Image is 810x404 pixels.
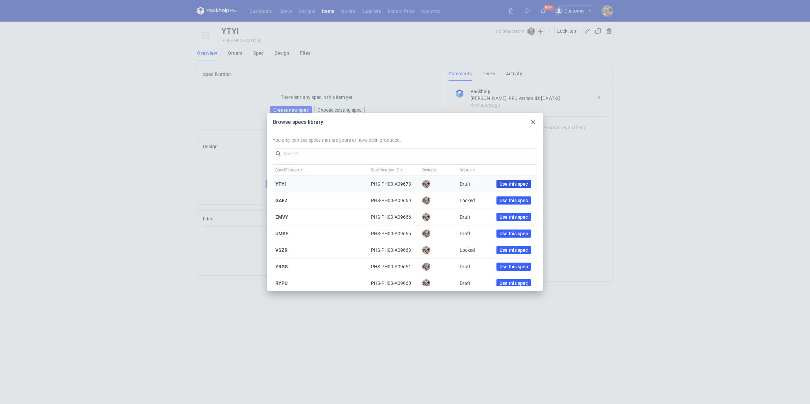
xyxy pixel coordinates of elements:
div: RYPU [273,275,368,292]
span: EMVY [275,214,288,220]
button: Use this spec [496,180,531,188]
button: Use this spec [496,246,531,254]
div: PHS-PH00-A09665 [371,230,411,237]
span: YRGS [275,264,288,269]
div: PHS-PH00-A09666 [368,209,420,225]
div: PHS-PH00-A09661 [368,259,420,275]
span: Specification ID [371,167,399,173]
div: PHS-PH00-A09669 [371,197,411,204]
div: YTYI [273,176,368,192]
div: UMSF [273,225,368,242]
div: Draft [460,214,470,220]
span: Status [460,167,471,173]
img: Michał Palasek [422,279,430,287]
span: YTYI [275,181,286,187]
span: Use this spec [500,215,528,219]
div: EMVY [273,209,368,225]
button: Specification ID [368,165,420,176]
span: Use this spec [500,198,528,203]
span: Use this spec [500,231,528,236]
div: PHS-PH00-A09663 [371,247,411,253]
button: Specification [273,165,368,176]
span: Use this spec [500,248,528,252]
div: Browse specs library [273,118,323,126]
div: PHS-PH00-A09666 [371,214,411,220]
input: Search... [273,148,537,159]
div: PHS-PH00-A09660 [368,275,420,292]
span: Owners [422,167,436,173]
div: VSZR [273,242,368,259]
div: Draft [460,181,470,187]
img: Michał Palasek [422,196,430,205]
img: Michał Palasek [422,230,430,238]
span: GAFZ [275,198,288,203]
div: Draft [460,230,470,237]
div: Locked [460,247,475,253]
button: Use this spec [496,213,531,221]
button: Use this spec [496,196,531,205]
button: Use this spec [496,263,531,271]
div: Draft [460,280,470,287]
button: Use this spec [496,230,531,238]
img: Michał Palasek [422,180,430,188]
div: PHS-PH00-A09669 [368,192,420,209]
div: Locked [460,197,475,204]
img: Michał Palasek [422,246,430,254]
img: Michał Palasek [422,263,430,271]
span: VSZR [275,247,288,253]
button: Use this spec [496,279,531,287]
div: GAFZ [273,192,368,209]
span: RYPU [275,280,288,286]
span: UMSF [275,231,288,236]
div: PHS-PH00-A09661 [371,263,411,270]
button: Status [457,165,490,176]
div: PHS-PH00-A09665 [368,225,420,242]
div: YRGS [273,259,368,275]
div: PHS-PH00-A09660 [371,280,411,287]
p: You only can see specs that are yours or have been produced. [273,137,537,143]
span: Use this spec [500,264,528,269]
span: Specification [275,167,299,173]
div: PHS-PH00-A09673 [371,181,411,187]
img: Michał Palasek [422,213,430,221]
div: PHS-PH00-A09673 [368,176,420,192]
span: Use this spec [500,182,528,186]
div: PHS-PH00-A09663 [368,242,420,259]
div: Draft [460,263,470,270]
span: Use this spec [500,281,528,286]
